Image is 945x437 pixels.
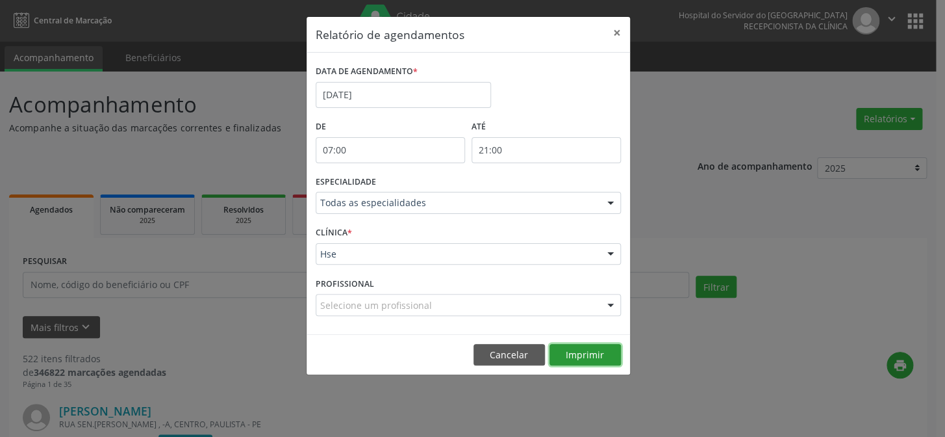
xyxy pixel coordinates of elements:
button: Close [604,17,630,49]
label: ESPECIALIDADE [316,172,376,192]
button: Cancelar [473,344,545,366]
label: DATA DE AGENDAMENTO [316,62,418,82]
label: De [316,117,465,137]
span: Hse [320,248,594,261]
input: Selecione o horário final [472,137,621,163]
button: Imprimir [549,344,621,366]
span: Todas as especialidades [320,196,594,209]
span: Selecione um profissional [320,298,432,312]
label: ATÉ [472,117,621,137]
input: Selecione uma data ou intervalo [316,82,491,108]
input: Selecione o horário inicial [316,137,465,163]
h5: Relatório de agendamentos [316,26,464,43]
label: CLÍNICA [316,223,352,243]
label: PROFISSIONAL [316,274,374,294]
